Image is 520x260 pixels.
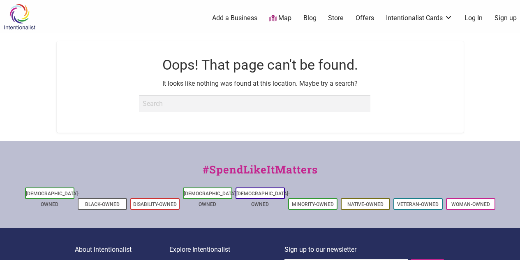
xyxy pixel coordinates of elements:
a: Store [328,14,344,23]
a: [DEMOGRAPHIC_DATA]-Owned [26,191,79,207]
a: Black-Owned [85,201,120,207]
a: Blog [303,14,317,23]
a: Add a Business [212,14,257,23]
a: Veteran-Owned [397,201,439,207]
p: Explore Intentionalist [169,244,284,255]
a: Minority-Owned [292,201,334,207]
p: Sign up to our newsletter [284,244,445,255]
a: Native-Owned [347,201,384,207]
p: It looks like nothing was found at this location. Maybe try a search? [79,78,441,89]
a: Intentionalist Cards [386,14,453,23]
a: [DEMOGRAPHIC_DATA]-Owned [184,191,237,207]
a: [DEMOGRAPHIC_DATA]-Owned [236,191,290,207]
a: Disability-Owned [133,201,177,207]
a: Woman-Owned [451,201,490,207]
a: Log In [465,14,483,23]
a: Offers [356,14,374,23]
p: About Intentionalist [75,244,169,255]
h1: Oops! That page can't be found. [79,55,441,75]
a: Map [269,14,291,23]
input: Search [139,95,370,112]
a: Sign up [495,14,517,23]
